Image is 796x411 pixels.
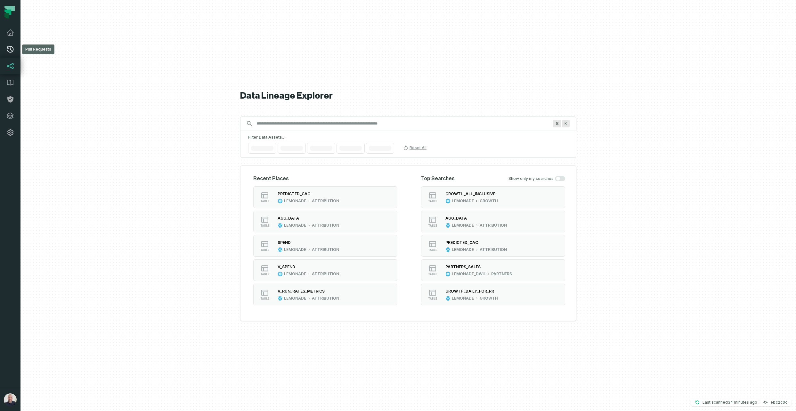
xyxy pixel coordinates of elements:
span: Press ⌘ + K to focus the search bar [553,120,561,127]
h4: ebc2c9c [770,400,787,404]
div: Pull Requests [22,44,54,54]
span: Press ⌘ + K to focus the search bar [562,120,570,127]
h1: Data Lineage Explorer [240,90,576,101]
img: avatar of Daniel Ochoa Bimblich [4,393,17,406]
button: Last scanned[DATE] 3:59:30 PMebc2c9c [691,399,791,406]
p: Last scanned [703,399,757,406]
relative-time: Sep 28, 2025, 3:59 PM GMT+3 [728,400,757,405]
